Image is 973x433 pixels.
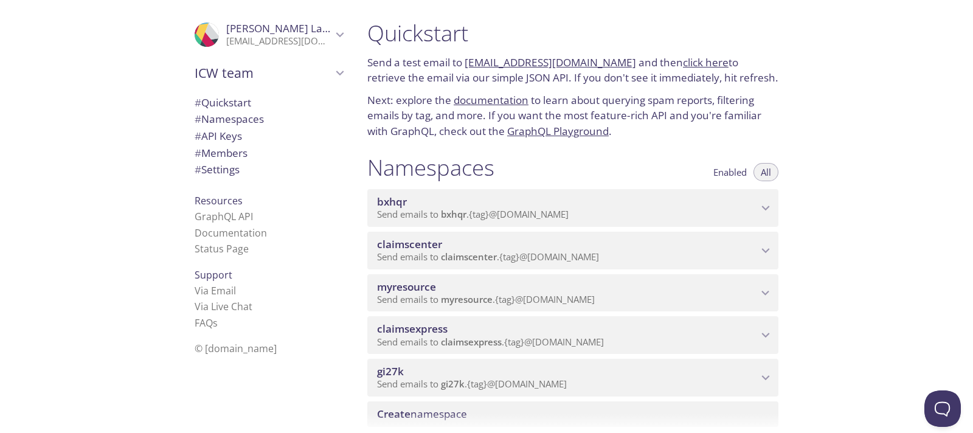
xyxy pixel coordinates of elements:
[195,226,267,240] a: Documentation
[195,300,252,313] a: Via Live Chat
[195,95,201,109] span: #
[195,112,264,126] span: Namespaces
[367,19,778,47] h1: Quickstart
[367,316,778,354] div: claimsexpress namespace
[507,124,609,138] a: GraphQL Playground
[195,162,201,176] span: #
[195,129,201,143] span: #
[195,129,242,143] span: API Keys
[683,55,729,69] a: click here
[441,378,465,390] span: gi27k
[195,210,253,223] a: GraphQL API
[706,163,754,181] button: Enabled
[213,316,218,330] span: s
[185,161,353,178] div: Team Settings
[185,15,353,55] div: Rajesh Lakhinana
[185,94,353,111] div: Quickstart
[195,284,236,297] a: Via Email
[367,189,778,227] div: bxhqr namespace
[195,242,249,255] a: Status Page
[441,336,502,348] span: claimsexpress
[195,146,201,160] span: #
[377,336,604,348] span: Send emails to . {tag} @[DOMAIN_NAME]
[377,208,569,220] span: Send emails to . {tag} @[DOMAIN_NAME]
[377,195,407,209] span: bxhqr
[377,322,448,336] span: claimsexpress
[465,55,636,69] a: [EMAIL_ADDRESS][DOMAIN_NAME]
[367,232,778,269] div: claimscenter namespace
[226,35,332,47] p: [EMAIL_ADDRESS][DOMAIN_NAME]
[377,364,404,378] span: gi27k
[195,194,243,207] span: Resources
[195,146,248,160] span: Members
[367,359,778,397] div: gi27k namespace
[185,111,353,128] div: Namespaces
[367,92,778,139] p: Next: explore the to learn about querying spam reports, filtering emails by tag, and more. If you...
[185,57,353,89] div: ICW team
[195,316,218,330] a: FAQ
[367,274,778,312] div: myresource namespace
[195,268,232,282] span: Support
[377,280,436,294] span: myresource
[226,21,362,35] span: [PERSON_NAME] Lakhinana
[924,390,961,427] iframe: Help Scout Beacon - Open
[367,55,778,86] p: Send a test email to and then to retrieve the email via our simple JSON API. If you don't see it ...
[367,401,778,427] div: Create namespace
[377,251,599,263] span: Send emails to . {tag} @[DOMAIN_NAME]
[377,293,595,305] span: Send emails to . {tag} @[DOMAIN_NAME]
[377,237,442,251] span: claimscenter
[185,128,353,145] div: API Keys
[441,293,493,305] span: myresource
[441,251,497,263] span: claimscenter
[195,342,277,355] span: © [DOMAIN_NAME]
[195,162,240,176] span: Settings
[753,163,778,181] button: All
[377,378,567,390] span: Send emails to . {tag} @[DOMAIN_NAME]
[195,112,201,126] span: #
[441,208,466,220] span: bxhqr
[185,145,353,162] div: Members
[195,95,251,109] span: Quickstart
[454,93,528,107] a: documentation
[195,64,332,81] span: ICW team
[367,154,494,181] h1: Namespaces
